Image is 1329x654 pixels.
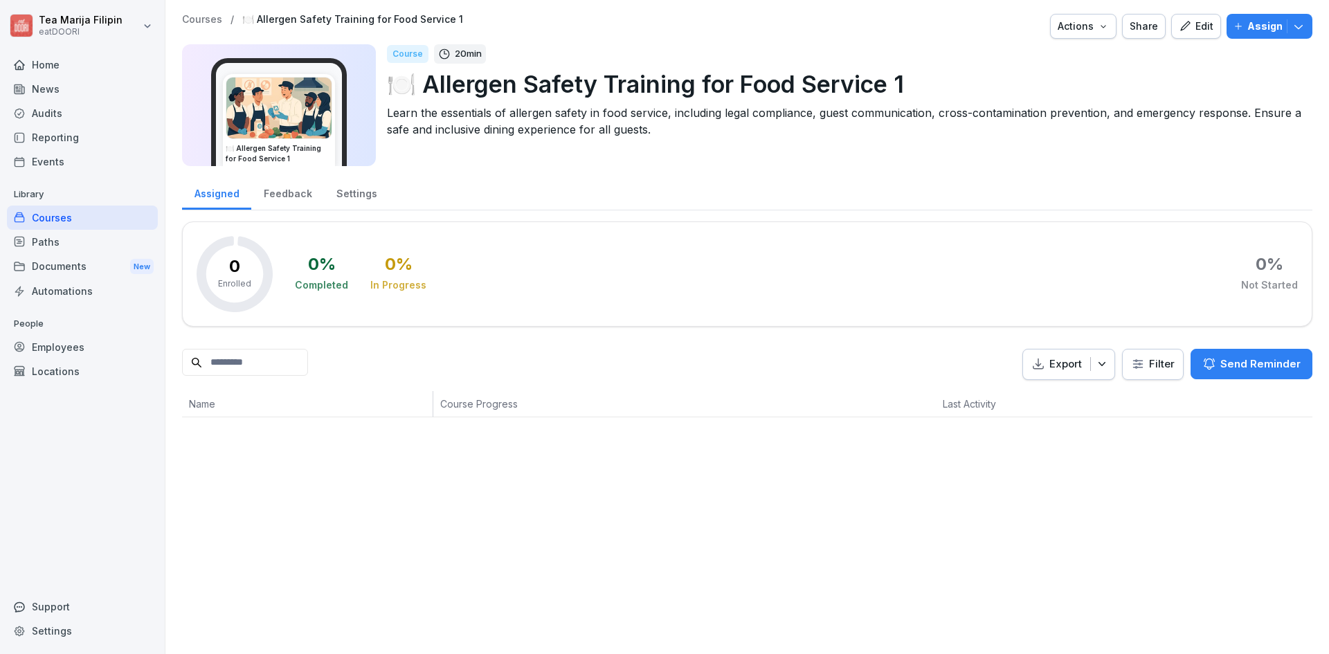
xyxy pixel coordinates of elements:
[182,14,222,26] a: Courses
[1227,14,1312,39] button: Assign
[385,256,413,273] div: 0 %
[1022,349,1115,380] button: Export
[39,15,123,26] p: Tea Marija Filipin
[1050,14,1116,39] button: Actions
[387,66,1301,102] p: 🍽️ Allergen Safety Training for Food Service 1
[1130,19,1158,34] div: Share
[7,53,158,77] a: Home
[7,359,158,383] a: Locations
[387,45,428,63] div: Course
[1247,19,1283,34] p: Assign
[324,174,389,210] a: Settings
[7,254,158,280] div: Documents
[943,397,1086,411] p: Last Activity
[242,14,463,26] a: 🍽️ Allergen Safety Training for Food Service 1
[1191,349,1312,379] button: Send Reminder
[7,335,158,359] a: Employees
[229,258,240,275] p: 0
[39,27,123,37] p: eatDOORI
[7,101,158,125] a: Audits
[251,174,324,210] a: Feedback
[7,149,158,174] a: Events
[295,278,348,292] div: Completed
[1220,356,1301,372] p: Send Reminder
[182,174,251,210] a: Assigned
[130,259,154,275] div: New
[1179,19,1213,34] div: Edit
[226,143,332,164] h3: 🍽️ Allergen Safety Training for Food Service 1
[7,77,158,101] a: News
[308,256,336,273] div: 0 %
[1171,14,1221,39] button: Edit
[7,594,158,619] div: Support
[230,14,234,26] p: /
[1256,256,1283,273] div: 0 %
[7,125,158,149] a: Reporting
[7,279,158,303] a: Automations
[370,278,426,292] div: In Progress
[1131,357,1175,371] div: Filter
[218,278,251,290] p: Enrolled
[7,230,158,254] a: Paths
[455,47,482,61] p: 20 min
[7,206,158,230] a: Courses
[7,619,158,643] a: Settings
[7,313,158,335] p: People
[440,397,741,411] p: Course Progress
[189,397,426,411] p: Name
[7,183,158,206] p: Library
[1049,356,1082,372] p: Export
[387,105,1301,138] p: Learn the essentials of allergen safety in food service, including legal compliance, guest commun...
[226,78,332,138] img: dl77soy2xhilx9czphnbweou.png
[1058,19,1109,34] div: Actions
[1241,278,1298,292] div: Not Started
[7,254,158,280] a: DocumentsNew
[1123,349,1183,379] button: Filter
[1122,14,1166,39] button: Share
